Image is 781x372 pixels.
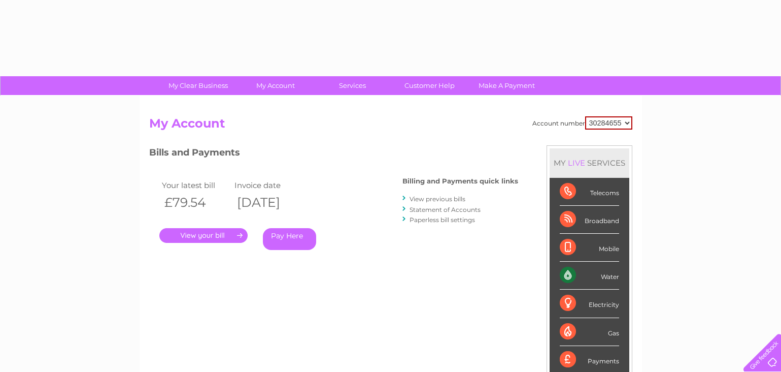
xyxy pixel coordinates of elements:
[159,228,248,243] a: .
[532,116,632,130] div: Account number
[560,262,619,290] div: Water
[410,206,481,213] a: Statement of Accounts
[550,148,629,177] div: MY SERVICES
[149,145,518,163] h3: Bills and Payments
[560,290,619,318] div: Electricity
[410,216,475,224] a: Paperless bill settings
[159,178,232,192] td: Your latest bill
[465,76,549,95] a: Make A Payment
[159,192,232,213] th: £79.54
[560,178,619,206] div: Telecoms
[566,158,587,168] div: LIVE
[263,228,316,250] a: Pay Here
[233,76,317,95] a: My Account
[560,206,619,234] div: Broadband
[232,192,305,213] th: [DATE]
[149,116,632,136] h2: My Account
[156,76,240,95] a: My Clear Business
[560,318,619,346] div: Gas
[402,177,518,185] h4: Billing and Payments quick links
[560,234,619,262] div: Mobile
[410,195,465,203] a: View previous bills
[388,76,471,95] a: Customer Help
[232,178,305,192] td: Invoice date
[311,76,394,95] a: Services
